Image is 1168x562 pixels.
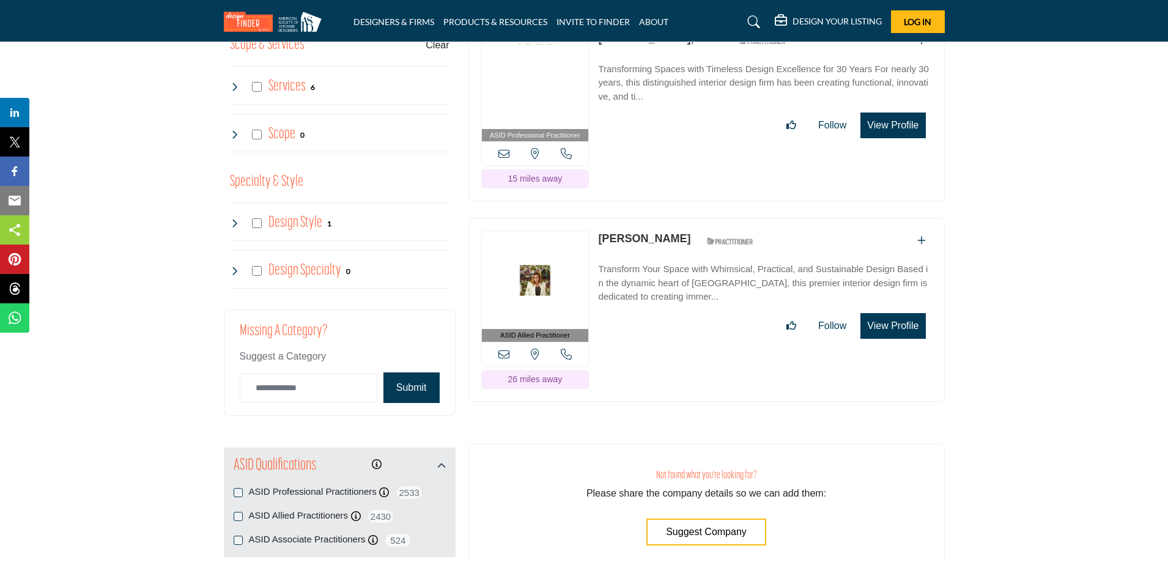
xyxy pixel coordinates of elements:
[268,260,341,281] h4: Design Specialty: Sustainable, accessible, health-promoting, neurodiverse-friendly, age-in-place,...
[482,31,589,129] img: Lauri Venema, ASID
[252,130,262,139] input: Select Scope checkbox
[891,10,945,33] button: Log In
[598,62,931,104] p: Transforming Spaces with Timeless Design Excellence for 30 Years For nearly 30 years, this distin...
[234,488,243,497] input: ASID Professional Practitioners checkbox
[556,17,630,27] a: INVITE TO FINDER
[778,113,804,138] button: Like listing
[249,509,349,523] label: ASID Allied Practitioners
[598,32,722,45] a: [PERSON_NAME], ASID
[778,314,804,338] button: Like listing
[327,218,331,229] div: 1 Results For Design Style
[917,235,926,246] a: Add To List
[586,488,826,498] span: Please share the company details so we can add them:
[230,171,303,194] button: Specialty & Style
[300,131,305,139] b: 0
[234,512,243,521] input: ASID Allied Practitioners checkbox
[646,519,766,545] button: Suggest Company
[598,55,931,104] a: Transforming Spaces with Timeless Design Excellence for 30 Years For nearly 30 years, this distin...
[268,212,322,234] h4: Design Style: Styles that range from contemporary to Victorian to meet any aesthetic vision.
[482,31,589,142] a: ASID Professional Practitioner
[372,457,382,472] div: Click to view information
[367,509,394,524] span: 2430
[234,536,243,545] input: ASID Associate Practitioners checkbox
[443,17,547,27] a: PRODUCTS & RESOURCES
[268,76,306,97] h4: Services: Interior and exterior spaces including lighting, layouts, furnishings, accessories, art...
[598,255,931,304] a: Transform Your Space with Whimsical, Practical, and Sustainable Design Based in the dynamic heart...
[639,17,668,27] a: ABOUT
[490,130,580,141] span: ASID Professional Practitioner
[736,12,768,32] a: Search
[311,81,315,92] div: 6 Results For Services
[224,12,328,32] img: Site Logo
[252,82,262,92] input: Select Services checkbox
[810,113,854,138] button: Follow
[500,330,570,341] span: ASID Allied Practitioner
[508,374,563,384] span: 26 miles away
[775,15,882,29] div: DESIGN YOUR LISTING
[384,533,412,548] span: 524
[240,322,440,349] h2: Missing a Category?
[482,231,589,342] a: ASID Allied Practitioner
[230,34,305,57] button: Scope & Services
[793,16,882,27] h5: DESIGN YOUR LISTING
[426,38,449,53] buton: Clear
[268,124,295,145] h4: Scope: New build or renovation
[810,314,854,338] button: Follow
[904,17,931,27] span: Log In
[372,459,382,470] a: Information about
[252,266,262,276] input: Select Design Specialty checkbox
[311,83,315,92] b: 6
[598,231,690,247] p: Elise Metzger
[249,485,377,499] label: ASID Professional Practitioners
[860,313,925,339] button: View Profile
[666,527,747,537] span: Suggest Company
[240,374,377,402] input: Category Name
[396,485,423,500] span: 2533
[482,231,589,329] img: Elise Metzger
[353,17,434,27] a: DESIGNERS & FIRMS
[234,455,316,477] h2: ASID Qualifications
[598,262,931,304] p: Transform Your Space with Whimsical, Practical, and Sustainable Design Based in the dynamic heart...
[346,265,350,276] div: 0 Results For Design Specialty
[598,232,690,245] a: [PERSON_NAME]
[383,372,440,403] button: Submit
[860,113,925,138] button: View Profile
[252,218,262,228] input: Select Design Style checkbox
[508,174,563,183] span: 15 miles away
[346,267,350,276] b: 0
[702,234,757,249] img: ASID Qualified Practitioners Badge Icon
[249,533,366,547] label: ASID Associate Practitioners
[300,129,305,140] div: 0 Results For Scope
[327,220,331,228] b: 1
[493,469,920,482] h3: Not found what you're looking for?
[240,351,326,361] span: Suggest a Category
